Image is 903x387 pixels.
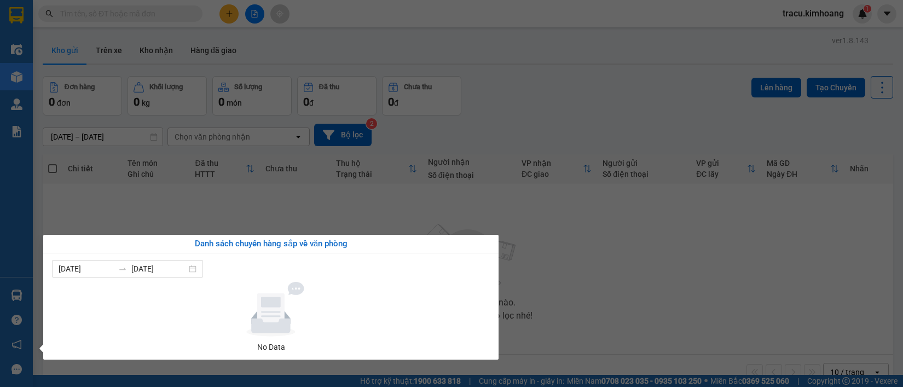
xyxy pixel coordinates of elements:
[118,264,127,273] span: to
[56,341,485,353] div: No Data
[118,264,127,273] span: swap-right
[52,238,490,251] div: Danh sách chuyến hàng sắp về văn phòng
[59,263,114,275] input: Từ ngày
[131,263,187,275] input: Đến ngày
